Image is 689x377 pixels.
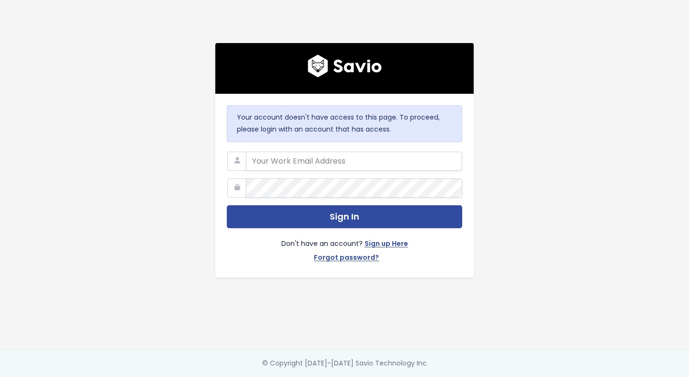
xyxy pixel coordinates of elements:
[246,152,462,171] input: Your Work Email Address
[262,357,427,369] div: © Copyright [DATE]-[DATE] Savio Technology Inc
[365,238,408,252] a: Sign up Here
[237,111,452,135] p: Your account doesn't have access to this page. To proceed, please login with an account that has ...
[308,55,382,78] img: logo600x187.a314fd40982d.png
[227,205,462,229] button: Sign In
[227,228,462,266] div: Don't have an account?
[314,252,379,266] a: Forgot password?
